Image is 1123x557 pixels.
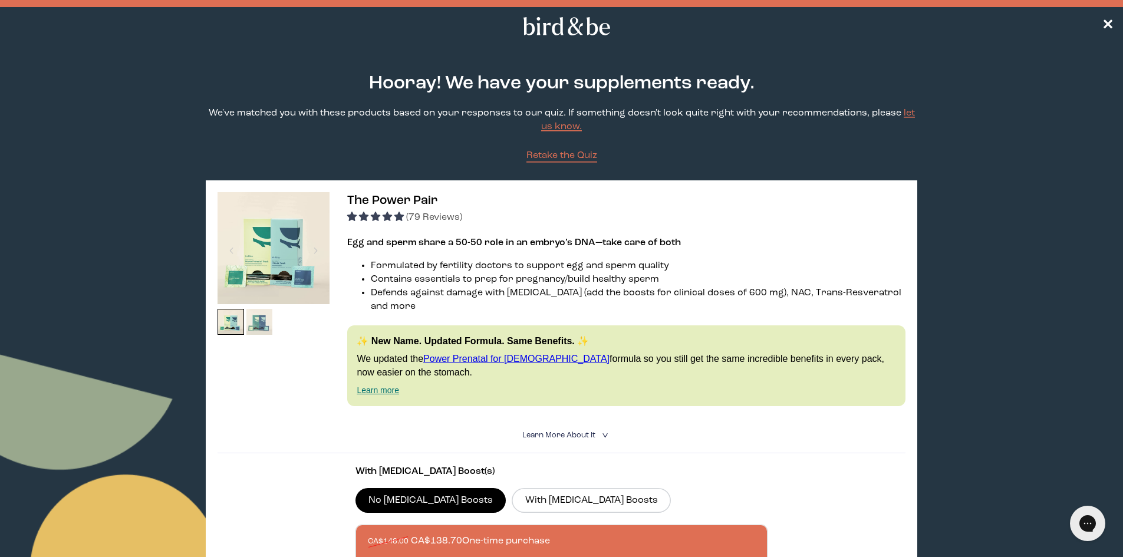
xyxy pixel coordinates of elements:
span: 4.92 stars [347,213,406,222]
span: ✕ [1102,19,1114,33]
li: Formulated by fertility doctors to support egg and sperm quality [371,259,905,273]
li: Defends against damage with [MEDICAL_DATA] (add the boosts for clinical doses of 600 mg), NAC, Tr... [371,286,905,314]
span: (79 Reviews) [406,213,462,222]
li: Contains essentials to prep for pregnancy/build healthy sperm [371,273,905,286]
label: With [MEDICAL_DATA] Boosts [512,488,671,513]
a: Learn more [357,385,399,395]
img: thumbnail image [246,309,273,335]
p: With [MEDICAL_DATA] Boost(s) [355,465,768,479]
img: thumbnail image [218,192,330,304]
summary: Learn More About it < [522,430,601,441]
a: Retake the Quiz [526,149,597,163]
strong: Egg and sperm share a 50-50 role in an embryo’s DNA—take care of both [347,238,681,248]
p: We've matched you with these products based on your responses to our quiz. If something doesn't l... [206,107,917,134]
iframe: Gorgias live chat messenger [1064,502,1111,545]
a: let us know. [541,108,915,131]
label: No [MEDICAL_DATA] Boosts [355,488,506,513]
h2: Hooray! We have your supplements ready. [348,70,775,97]
img: thumbnail image [218,309,244,335]
p: We updated the formula so you still get the same incredible benefits in every pack, now easier on... [357,352,895,379]
span: Retake the Quiz [526,151,597,160]
i: < [598,432,610,439]
strong: ✨ New Name. Updated Formula. Same Benefits. ✨ [357,336,589,346]
span: Learn More About it [522,431,595,439]
a: ✕ [1102,16,1114,37]
span: The Power Pair [347,195,437,207]
a: Power Prenatal for [DEMOGRAPHIC_DATA] [423,354,610,364]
